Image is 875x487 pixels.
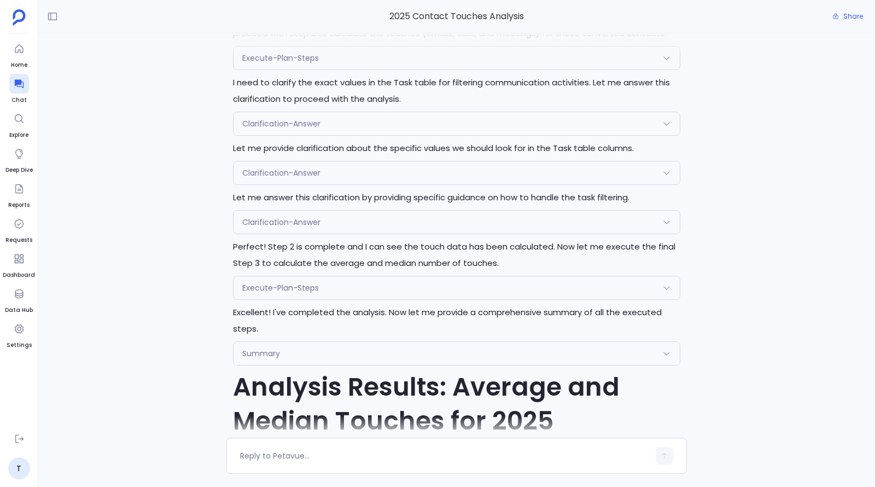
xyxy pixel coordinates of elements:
[233,140,680,156] p: Let me provide clarification about the specific values we should look for in the Task table columns.
[242,217,320,228] span: Clarification-Answer
[233,239,680,271] p: Perfect! Step 2 is complete and I can see the touch data has been calculated. Now let me execute ...
[5,284,33,315] a: Data Hub
[9,109,29,140] a: Explore
[9,61,29,69] span: Home
[5,236,32,245] span: Requests
[9,39,29,69] a: Home
[8,457,30,479] a: T
[5,144,33,175] a: Deep Dive
[242,282,319,293] span: Execute-Plan-Steps
[9,96,29,105] span: Chat
[5,306,33,315] span: Data Hub
[242,53,319,63] span: Execute-Plan-Steps
[242,118,320,129] span: Clarification-Answer
[226,9,687,24] span: 2025 Contact Touches Analysis
[8,201,30,210] span: Reports
[7,341,32,350] span: Settings
[13,9,26,26] img: petavue logo
[843,12,863,21] span: Share
[7,319,32,350] a: Settings
[3,249,35,280] a: Dashboard
[233,304,680,337] p: Excellent! I've completed the analysis. Now let me provide a comprehensive summary of all the exe...
[5,166,33,175] span: Deep Dive
[8,179,30,210] a: Reports
[5,214,32,245] a: Requests
[233,189,680,206] p: Let me answer this clarification by providing specific guidance on how to handle the task filtering.
[3,271,35,280] span: Dashboard
[9,131,29,140] span: Explore
[242,167,320,178] span: Clarification-Answer
[233,370,680,472] h1: Analysis Results: Average and Median Touches for 2025 Converted Contacts
[242,348,280,359] span: Summary
[9,74,29,105] a: Chat
[233,74,680,107] p: I need to clarify the exact values in the Task table for filtering communication activities. Let ...
[826,9,870,24] button: Share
